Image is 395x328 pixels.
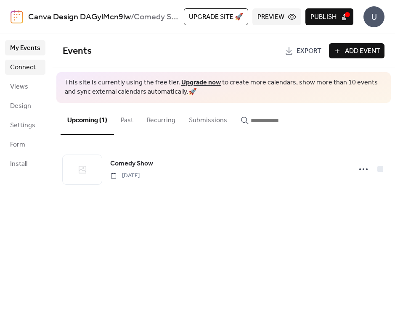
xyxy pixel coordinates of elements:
[10,121,35,131] span: Settings
[10,82,28,92] span: Views
[10,63,36,73] span: Connect
[363,6,384,27] div: U
[10,159,27,169] span: Install
[297,46,321,56] span: Export
[329,43,384,58] button: Add Event
[5,40,45,55] a: My Events
[5,118,45,133] a: Settings
[63,42,92,60] span: Events
[140,103,182,134] button: Recurring
[28,9,131,25] a: Canva Design DAGylMcn9lw
[11,10,23,24] img: logo
[65,78,382,97] span: This site is currently using the free tier. to create more calendars, show more than 10 events an...
[131,9,134,25] b: /
[184,8,248,25] button: Upgrade site 🚀
[110,171,140,180] span: [DATE]
[10,43,40,53] span: My Events
[110,159,153,169] span: Comedy Show
[345,46,380,56] span: Add Event
[257,12,284,22] span: Preview
[114,103,140,134] button: Past
[5,60,45,75] a: Connect
[10,140,25,150] span: Form
[310,12,337,22] span: Publish
[181,76,221,89] a: Upgrade now
[281,43,326,58] a: Export
[5,79,45,94] a: Views
[110,158,153,169] a: Comedy Show
[5,137,45,152] a: Form
[189,12,243,22] span: Upgrade site 🚀
[134,9,191,25] b: Comedy Shows
[5,98,45,113] a: Design
[10,101,31,111] span: Design
[182,103,234,134] button: Submissions
[61,103,114,135] button: Upcoming (1)
[252,8,301,25] button: Preview
[305,8,353,25] button: Publish
[5,156,45,171] a: Install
